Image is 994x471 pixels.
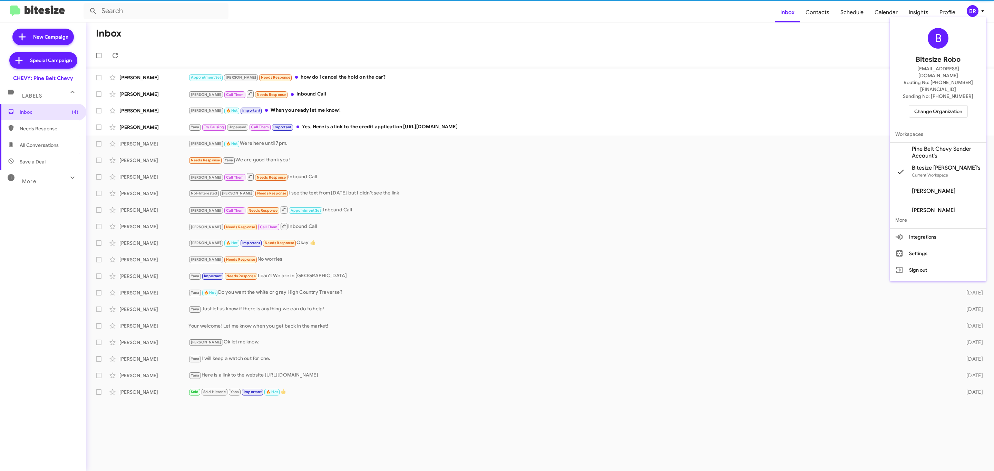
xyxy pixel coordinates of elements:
[914,106,962,117] span: Change Organization
[898,65,978,79] span: [EMAIL_ADDRESS][DOMAIN_NAME]
[909,105,968,118] button: Change Organization
[890,212,986,228] span: More
[890,262,986,278] button: Sign out
[912,172,948,178] span: Current Workspace
[912,188,955,194] span: [PERSON_NAME]
[890,126,986,142] span: Workspaces
[928,28,948,49] div: B
[890,229,986,245] button: Integrations
[916,54,961,65] span: Bitesize Robo
[890,245,986,262] button: Settings
[912,146,981,159] span: Pine Belt Chevy Sender Account's
[912,207,955,214] span: [PERSON_NAME]
[912,164,981,171] span: Bitesize [PERSON_NAME]'s
[898,79,978,93] span: Routing No: [PHONE_NUMBER][FINANCIAL_ID]
[903,93,973,100] span: Sending No: [PHONE_NUMBER]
